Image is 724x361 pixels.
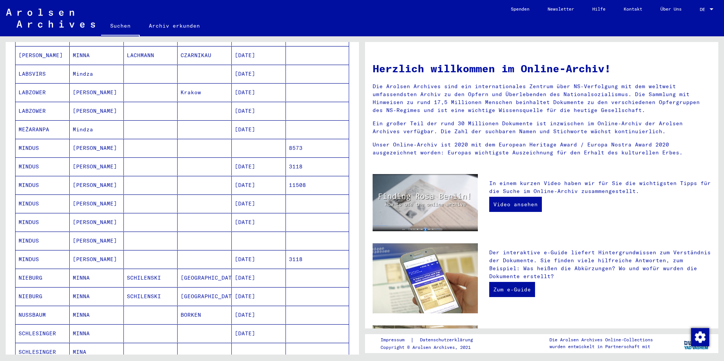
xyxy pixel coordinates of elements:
p: Der interaktive e-Guide liefert Hintergrundwissen zum Verständnis der Dokumente. Sie finden viele... [489,249,711,280]
div: | [381,336,482,344]
mat-cell: LACHMANN [124,46,178,64]
mat-cell: BORKEN [178,306,232,324]
mat-cell: [DATE] [232,306,286,324]
img: Zustimmung ändern [691,328,709,346]
mat-cell: MINNA [70,287,124,305]
mat-cell: SCHILENSKI [124,287,178,305]
a: Video ansehen [489,197,542,212]
mat-cell: [DATE] [232,83,286,101]
p: Die Arolsen Archives Online-Collections [549,336,653,343]
mat-cell: 3118 [286,250,349,268]
mat-cell: SCHLESINGER [16,343,70,361]
mat-cell: [PERSON_NAME] [16,46,70,64]
mat-cell: MINDUS [16,139,70,157]
h1: Herzlich willkommen im Online-Archiv! [373,61,711,76]
mat-cell: [GEOGRAPHIC_DATA] [178,269,232,287]
mat-cell: NIEBURG [16,269,70,287]
img: video.jpg [373,174,478,231]
mat-cell: SCHILENSKI [124,269,178,287]
mat-cell: MINNA [70,269,124,287]
mat-cell: [PERSON_NAME] [70,213,124,231]
mat-cell: [DATE] [232,195,286,213]
mat-cell: MINDUS [16,176,70,194]
a: Archiv erkunden [140,17,209,35]
mat-cell: [PERSON_NAME] [70,176,124,194]
mat-cell: Mindza [70,120,124,138]
a: Zum e-Guide [489,282,535,297]
mat-cell: [DATE] [232,324,286,342]
p: Ein großer Teil der rund 30 Millionen Dokumente ist inzwischen im Online-Archiv der Arolsen Archi... [373,120,711,135]
mat-cell: 3118 [286,157,349,176]
mat-cell: 8573 [286,139,349,157]
mat-cell: [DATE] [232,269,286,287]
mat-cell: LABZOWER [16,102,70,120]
p: Copyright © Arolsen Archives, 2021 [381,344,482,351]
mat-cell: [DATE] [232,46,286,64]
mat-cell: MINNA [70,324,124,342]
img: yv_logo.png [682,334,711,353]
mat-cell: [PERSON_NAME] [70,139,124,157]
img: Arolsen_neg.svg [6,9,95,28]
mat-cell: NIEBURG [16,287,70,305]
mat-cell: [PERSON_NAME] [70,250,124,268]
mat-cell: MINNA [70,306,124,324]
p: Die Arolsen Archives sind ein internationales Zentrum über NS-Verfolgung mit dem weltweit umfasse... [373,82,711,114]
span: DE [700,7,708,12]
mat-cell: MEŽARANPA [16,120,70,138]
mat-cell: 11508 [286,176,349,194]
mat-cell: SCHLESINGER [16,324,70,342]
img: eguide.jpg [373,243,478,313]
mat-cell: MINDUS [16,213,70,231]
mat-cell: CZARNIKAU [178,46,232,64]
mat-cell: MINDUS [16,250,70,268]
mat-cell: [PERSON_NAME] [70,157,124,176]
mat-cell: Mindza [70,65,124,83]
mat-cell: [DATE] [232,157,286,176]
mat-cell: [DATE] [232,250,286,268]
p: In einem kurzen Video haben wir für Sie die wichtigsten Tipps für die Suche im Online-Archiv zusa... [489,179,711,195]
mat-cell: [DATE] [232,65,286,83]
mat-cell: Krakow [178,83,232,101]
mat-cell: [DATE] [232,287,286,305]
p: wurden entwickelt in Partnerschaft mit [549,343,653,350]
mat-cell: [DATE] [232,120,286,138]
mat-cell: MINNA [70,46,124,64]
mat-cell: MINDUS [16,157,70,176]
mat-cell: [GEOGRAPHIC_DATA] [178,287,232,305]
a: Impressum [381,336,410,344]
mat-cell: [DATE] [232,213,286,231]
mat-cell: [PERSON_NAME] [70,83,124,101]
mat-cell: LABZOWER [16,83,70,101]
mat-cell: [DATE] [232,102,286,120]
p: Unser Online-Archiv ist 2020 mit dem European Heritage Award / Europa Nostra Award 2020 ausgezeic... [373,141,711,157]
mat-cell: NUSSBAUM [16,306,70,324]
mat-cell: [PERSON_NAME] [70,232,124,250]
mat-cell: [PERSON_NAME] [70,102,124,120]
mat-cell: [PERSON_NAME] [70,195,124,213]
a: Datenschutzerklärung [414,336,482,344]
a: Suchen [101,17,140,36]
mat-cell: [DATE] [232,176,286,194]
mat-cell: LABSVIRS [16,65,70,83]
mat-cell: MINA [70,343,124,361]
mat-cell: MINDUS [16,195,70,213]
mat-cell: MINDUS [16,232,70,250]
